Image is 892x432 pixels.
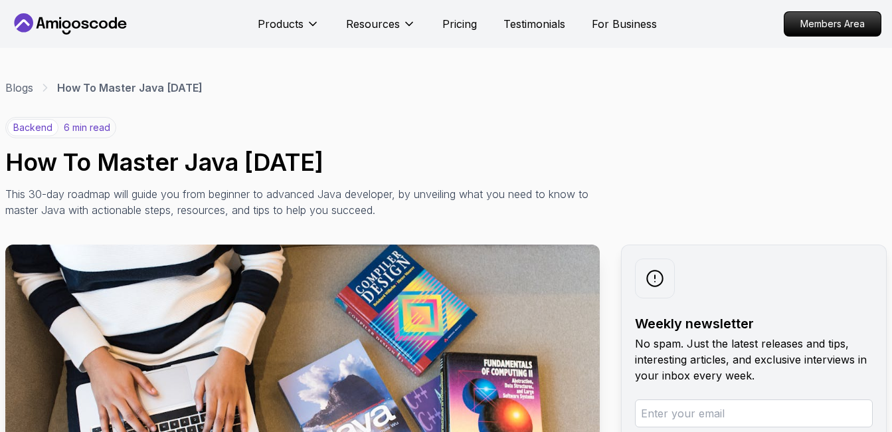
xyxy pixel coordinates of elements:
[635,399,873,427] input: Enter your email
[57,80,203,96] p: How To Master Java [DATE]
[784,12,881,36] p: Members Area
[258,16,304,32] p: Products
[784,11,881,37] a: Members Area
[635,314,873,333] h2: Weekly newsletter
[7,119,58,136] p: backend
[346,16,416,43] button: Resources
[5,149,887,175] h1: How To Master Java [DATE]
[635,336,873,383] p: No spam. Just the latest releases and tips, interesting articles, and exclusive interviews in you...
[64,121,110,134] p: 6 min read
[836,379,879,419] iframe: chat widget
[346,16,400,32] p: Resources
[503,16,565,32] a: Testimonials
[442,16,477,32] a: Pricing
[592,16,657,32] a: For Business
[5,186,600,218] p: This 30-day roadmap will guide you from beginner to advanced Java developer, by unveiling what yo...
[5,80,33,96] a: Blogs
[258,16,319,43] button: Products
